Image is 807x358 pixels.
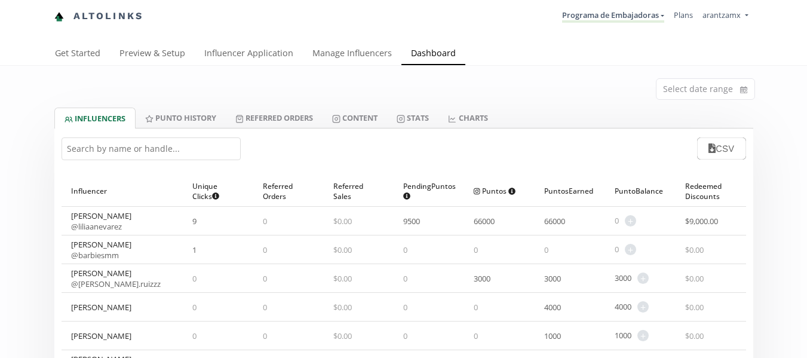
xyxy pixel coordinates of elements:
span: 0 [403,331,407,341]
span: $ 9,000.00 [685,216,718,227]
span: 66000 [474,216,495,227]
a: Stats [387,108,438,128]
span: + [637,330,649,341]
span: 4000 [615,301,631,313]
span: 1000 [615,330,631,341]
svg: calendar [740,84,747,96]
span: $ 0.00 [333,244,352,255]
span: Pending Puntos [403,181,456,201]
span: 0 [615,244,619,255]
span: 3000 [474,273,490,284]
span: 3000 [615,273,631,284]
a: Preview & Setup [110,42,195,66]
a: Dashboard [401,42,465,66]
a: Referred Orders [226,108,323,128]
span: $ 0.00 [333,216,352,227]
span: + [637,273,649,284]
div: Puntos Earned [544,176,596,206]
span: + [625,244,636,255]
a: CHARTS [438,108,497,128]
div: Redeemed Discounts [685,176,737,206]
div: Influencer [71,176,174,206]
div: Referred Orders [263,176,314,206]
a: arantzamx [702,10,748,23]
a: Programa de Embajadoras [562,10,664,23]
span: 3000 [544,273,561,284]
a: INFLUENCERS [54,108,136,128]
div: [PERSON_NAME] [71,239,131,261]
span: $ 0.00 [333,273,352,284]
span: + [637,301,649,313]
span: 1000 [544,331,561,341]
div: Punto Balance [615,176,666,206]
span: $ 0.00 [685,244,704,255]
span: $ 0.00 [333,331,352,341]
div: [PERSON_NAME] [71,268,161,289]
span: 0 [263,244,267,255]
span: 9500 [403,216,420,227]
div: Referred Sales [333,176,385,206]
span: 0 [615,215,619,227]
a: @liliaanevarez [71,221,122,232]
span: + [625,215,636,227]
span: 0 [544,244,548,255]
span: $ 0.00 [685,331,704,341]
span: $ 0.00 [685,302,704,313]
div: [PERSON_NAME] [71,331,131,341]
a: Content [323,108,387,128]
span: 0 [263,331,267,341]
span: 0 [474,331,478,341]
a: Get Started [45,42,110,66]
span: arantzamx [702,10,741,20]
a: Influencer Application [195,42,303,66]
input: Search by name or handle... [62,137,241,160]
span: $ 0.00 [333,302,352,313]
div: [PERSON_NAME] [71,302,131,313]
button: CSV [697,137,745,160]
span: 1 [192,244,197,255]
span: 0 [192,302,197,313]
span: 4000 [544,302,561,313]
span: 0 [263,216,267,227]
span: 0 [474,302,478,313]
span: 0 [192,273,197,284]
img: favicon-32x32.png [54,12,64,22]
span: 0 [474,244,478,255]
a: Altolinks [54,7,144,26]
span: 0 [403,302,407,313]
span: 0 [192,331,197,341]
span: Puntos [474,186,516,196]
span: $ 0.00 [685,273,704,284]
span: 0 [403,273,407,284]
span: 0 [403,244,407,255]
a: Punto HISTORY [136,108,226,128]
span: 66000 [544,216,565,227]
a: @barbiesmm [71,250,119,261]
span: 9 [192,216,197,227]
span: Unique Clicks [192,181,234,201]
span: 0 [263,273,267,284]
div: [PERSON_NAME] [71,210,131,232]
a: Plans [674,10,693,20]
a: @[PERSON_NAME].ruizzz [71,279,161,289]
a: Manage Influencers [303,42,401,66]
span: 0 [263,302,267,313]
